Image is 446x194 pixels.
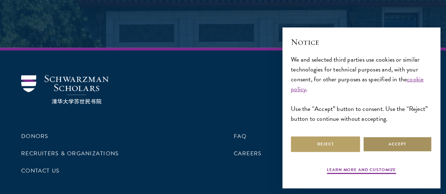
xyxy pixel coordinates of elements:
[21,75,109,104] img: Schwarzman Scholars
[327,167,396,175] button: Learn more and customize
[363,136,432,152] button: Accept
[291,74,423,94] a: cookie policy
[291,36,432,48] h2: Notice
[21,132,48,140] a: Donors
[21,149,119,158] a: Recruiters & Organizations
[291,136,360,152] button: Reject
[21,167,60,175] a: Contact Us
[234,149,262,158] a: Careers
[291,55,432,124] div: We and selected third parties use cookies or similar technologies for technical purposes and, wit...
[234,132,247,140] a: FAQ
